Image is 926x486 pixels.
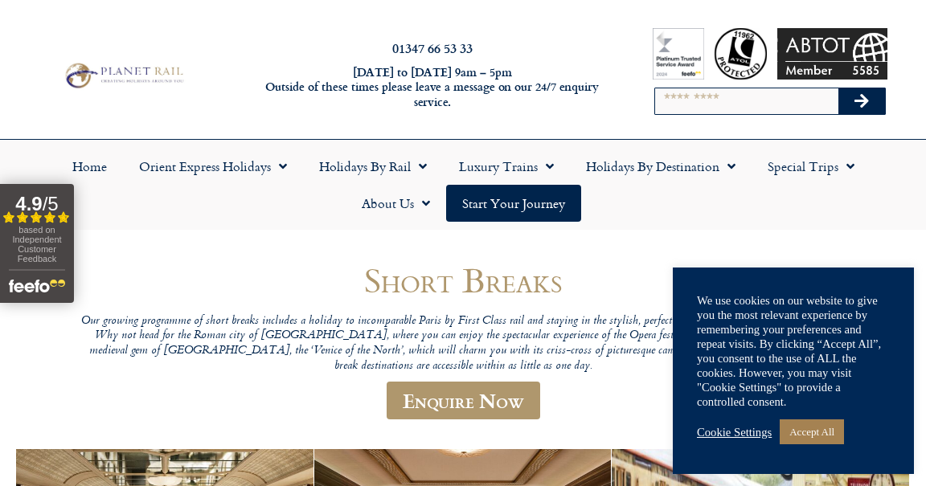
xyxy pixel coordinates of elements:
[123,148,303,185] a: Orient Express Holidays
[77,261,849,299] h1: Short Breaks
[780,419,844,444] a: Accept All
[697,425,772,439] a: Cookie Settings
[697,293,890,409] div: We use cookies on our website to give you the most relevant experience by remembering your prefer...
[570,148,752,185] a: Holidays by Destination
[392,39,473,57] a: 01347 66 53 33
[60,60,186,91] img: Planet Rail Train Holidays Logo
[387,382,540,419] a: Enquire Now
[446,185,581,222] a: Start your Journey
[752,148,871,185] a: Special Trips
[443,148,570,185] a: Luxury Trains
[77,314,849,374] p: Our growing programme of short breaks includes a holiday to incomparable Paris by First Class rai...
[303,148,443,185] a: Holidays by Rail
[56,148,123,185] a: Home
[346,185,446,222] a: About Us
[8,148,918,222] nav: Menu
[251,65,613,110] h6: [DATE] to [DATE] 9am – 5pm Outside of these times please leave a message on our 24/7 enquiry serv...
[838,88,885,114] button: Search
